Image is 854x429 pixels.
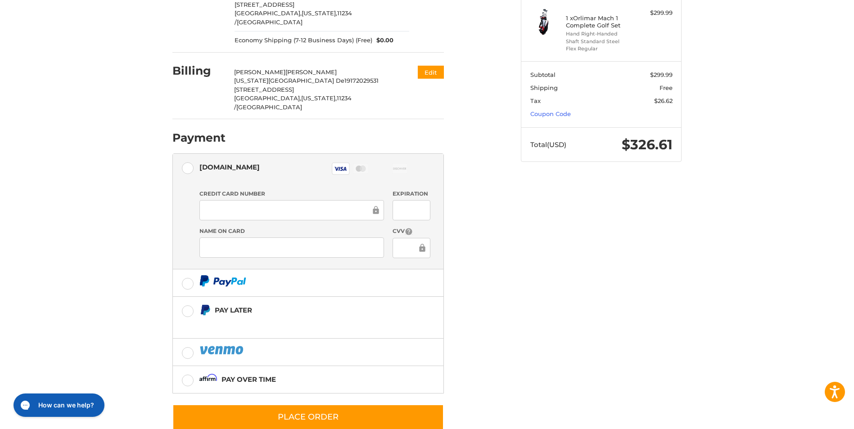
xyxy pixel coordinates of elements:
[530,84,558,91] span: Shipping
[234,94,301,102] span: [GEOGRAPHIC_DATA],
[302,9,337,17] span: [US_STATE],
[199,190,384,198] label: Credit Card Number
[530,97,541,104] span: Tax
[566,14,635,29] h4: 1 x Orlimar Mach 1 Complete Golf Set
[566,45,635,53] li: Flex Regular
[235,1,294,8] span: [STREET_ADDRESS]
[780,405,854,429] iframe: Google Customer Reviews
[285,68,337,76] span: [PERSON_NAME]
[234,94,352,111] span: 11234 /
[566,38,635,45] li: Shaft Standard Steel
[660,84,673,91] span: Free
[372,36,394,45] span: $0.00
[237,18,303,26] span: [GEOGRAPHIC_DATA]
[234,86,294,93] span: [STREET_ADDRESS]
[199,344,245,356] img: PayPal icon
[236,103,302,111] span: [GEOGRAPHIC_DATA]
[172,131,226,145] h2: Payment
[566,30,635,38] li: Hand Right-Handed
[234,77,344,84] span: [US_STATE][GEOGRAPHIC_DATA] De
[301,94,337,102] span: [US_STATE],
[234,68,285,76] span: [PERSON_NAME]
[199,319,388,327] iframe: PayPal Message 1
[344,77,379,84] span: 19172029531
[199,227,384,235] label: Name on Card
[637,9,673,18] div: $299.99
[530,140,566,149] span: Total (USD)
[199,275,246,286] img: PayPal icon
[9,390,107,420] iframe: Gorgias live chat messenger
[393,190,430,198] label: Expiration
[235,9,352,26] span: 11234 /
[199,304,211,316] img: Pay Later icon
[235,9,302,17] span: [GEOGRAPHIC_DATA],
[654,97,673,104] span: $26.62
[199,160,260,174] div: [DOMAIN_NAME]
[418,66,444,79] button: Edit
[622,136,673,153] span: $326.61
[530,71,556,78] span: Subtotal
[221,372,276,387] div: Pay over time
[235,36,372,45] span: Economy Shipping (7-12 Business Days) (Free)
[172,64,225,78] h2: Billing
[530,110,571,117] a: Coupon Code
[199,374,217,385] img: Affirm icon
[393,227,430,236] label: CVV
[215,303,387,317] div: Pay Later
[650,71,673,78] span: $299.99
